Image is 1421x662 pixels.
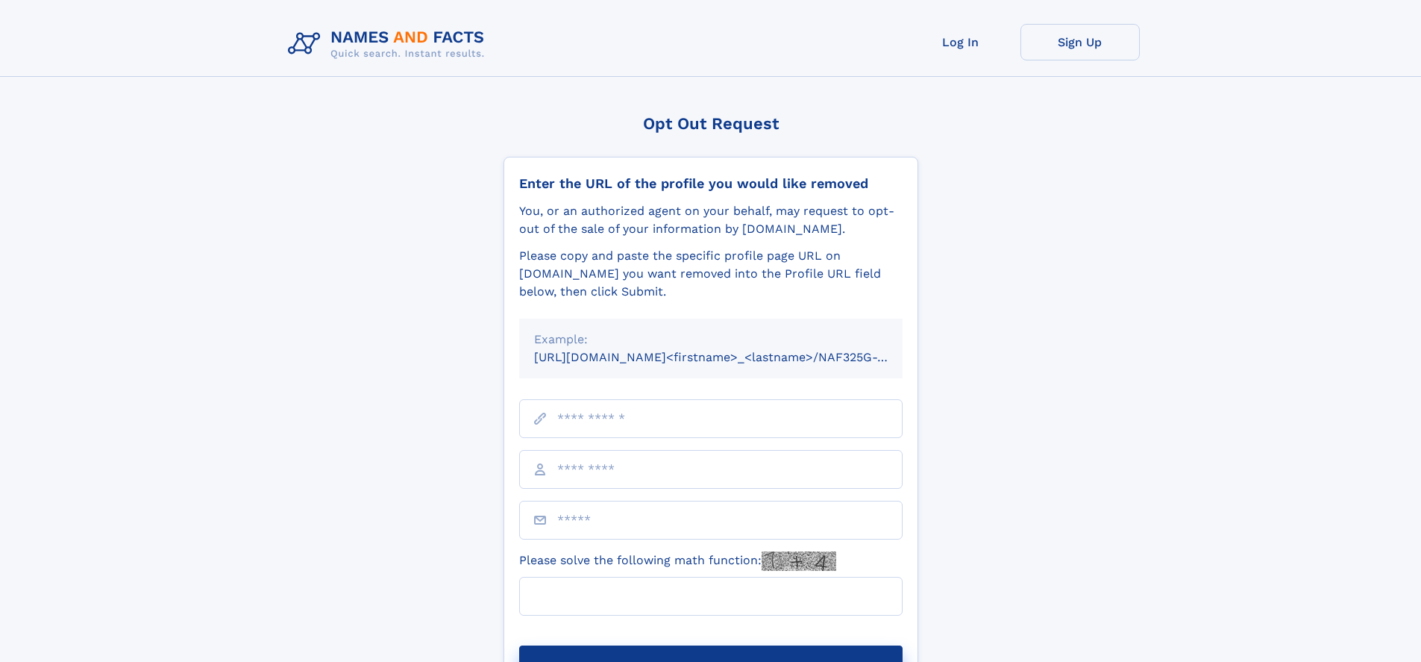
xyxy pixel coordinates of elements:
[519,175,903,192] div: Enter the URL of the profile you would like removed
[1020,24,1140,60] a: Sign Up
[504,114,918,133] div: Opt Out Request
[901,24,1020,60] a: Log In
[534,331,888,349] div: Example:
[282,24,497,64] img: Logo Names and Facts
[519,552,836,571] label: Please solve the following math function:
[534,350,931,364] small: [URL][DOMAIN_NAME]<firstname>_<lastname>/NAF325G-xxxxxxxx
[519,202,903,238] div: You, or an authorized agent on your behalf, may request to opt-out of the sale of your informatio...
[519,247,903,301] div: Please copy and paste the specific profile page URL on [DOMAIN_NAME] you want removed into the Pr...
